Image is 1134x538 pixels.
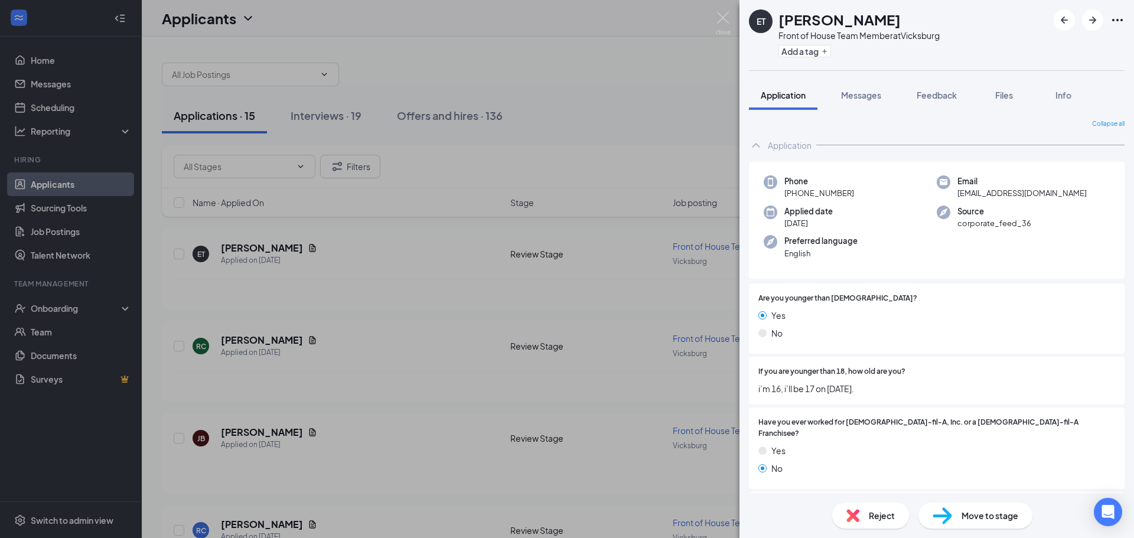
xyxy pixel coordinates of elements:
span: If you are younger than 18, how old are you? [758,366,905,377]
button: ArrowRight [1082,9,1103,31]
span: Info [1055,90,1071,100]
span: Source [957,206,1031,217]
span: [EMAIL_ADDRESS][DOMAIN_NAME] [957,187,1087,199]
h1: [PERSON_NAME] [778,9,901,30]
span: [PHONE_NUMBER] [784,187,854,199]
span: Preferred language [784,235,858,247]
span: Phone [784,175,854,187]
span: No [771,327,783,340]
span: corporate_feed_36 [957,217,1031,229]
span: Applied date [784,206,833,217]
svg: ArrowRight [1086,13,1100,27]
span: [DATE] [784,217,833,229]
span: Collapse all [1092,119,1125,129]
span: English [784,247,858,259]
span: Email [957,175,1087,187]
button: ArrowLeftNew [1054,9,1075,31]
button: PlusAdd a tag [778,45,831,57]
span: Yes [771,444,786,457]
svg: Ellipses [1110,13,1125,27]
span: Have you ever worked for [DEMOGRAPHIC_DATA]-fil-A, Inc. or a [DEMOGRAPHIC_DATA]-fil-A Franchisee? [758,417,1115,439]
span: No [771,462,783,475]
span: Move to stage [962,509,1018,522]
div: Application [768,139,812,151]
svg: ChevronUp [749,138,763,152]
span: i’m 16, i’ll be 17 on [DATE]. [758,382,1115,395]
div: Open Intercom Messenger [1094,498,1122,526]
svg: Plus [821,48,828,55]
div: ET [757,15,765,27]
span: Feedback [917,90,957,100]
span: Files [995,90,1013,100]
span: Reject [869,509,895,522]
div: Front of House Team Member at Vicksburg [778,30,940,41]
span: Messages [841,90,881,100]
span: Yes [771,309,786,322]
svg: ArrowLeftNew [1057,13,1071,27]
span: Are you younger than [DEMOGRAPHIC_DATA]? [758,293,917,304]
span: Application [761,90,806,100]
